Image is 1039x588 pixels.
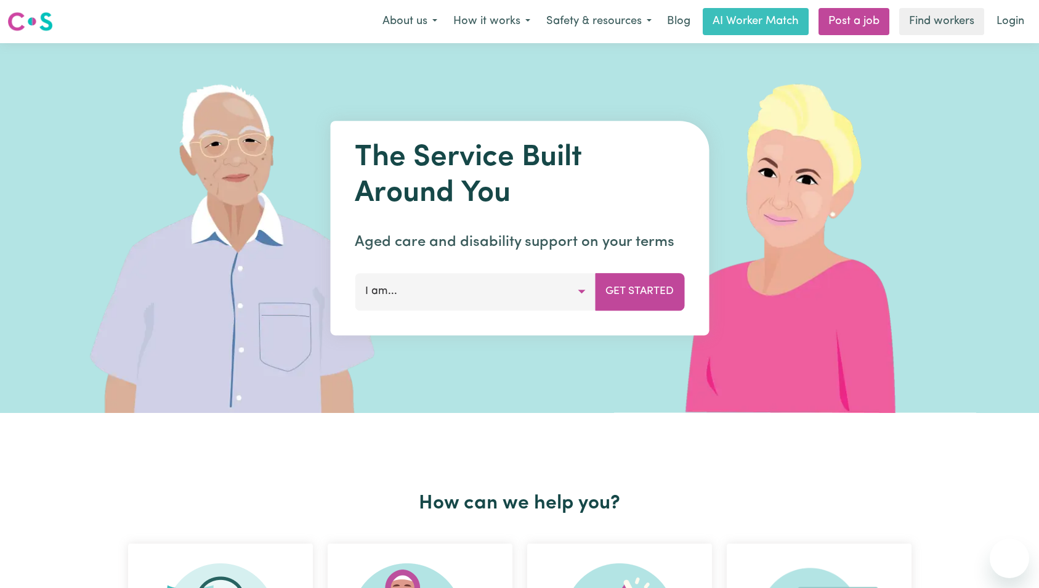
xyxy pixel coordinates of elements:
iframe: Button to launch messaging window [990,539,1029,578]
a: Post a job [819,8,889,35]
a: Blog [660,8,698,35]
button: How it works [445,9,538,35]
button: I am... [355,273,596,310]
img: Careseekers logo [7,10,53,33]
h1: The Service Built Around You [355,141,684,211]
a: Find workers [899,8,984,35]
a: Login [989,8,1032,35]
button: Get Started [595,273,684,310]
a: AI Worker Match [703,8,809,35]
p: Aged care and disability support on your terms [355,231,684,253]
a: Careseekers logo [7,7,53,36]
button: Safety & resources [538,9,660,35]
h2: How can we help you? [121,492,919,515]
button: About us [374,9,445,35]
